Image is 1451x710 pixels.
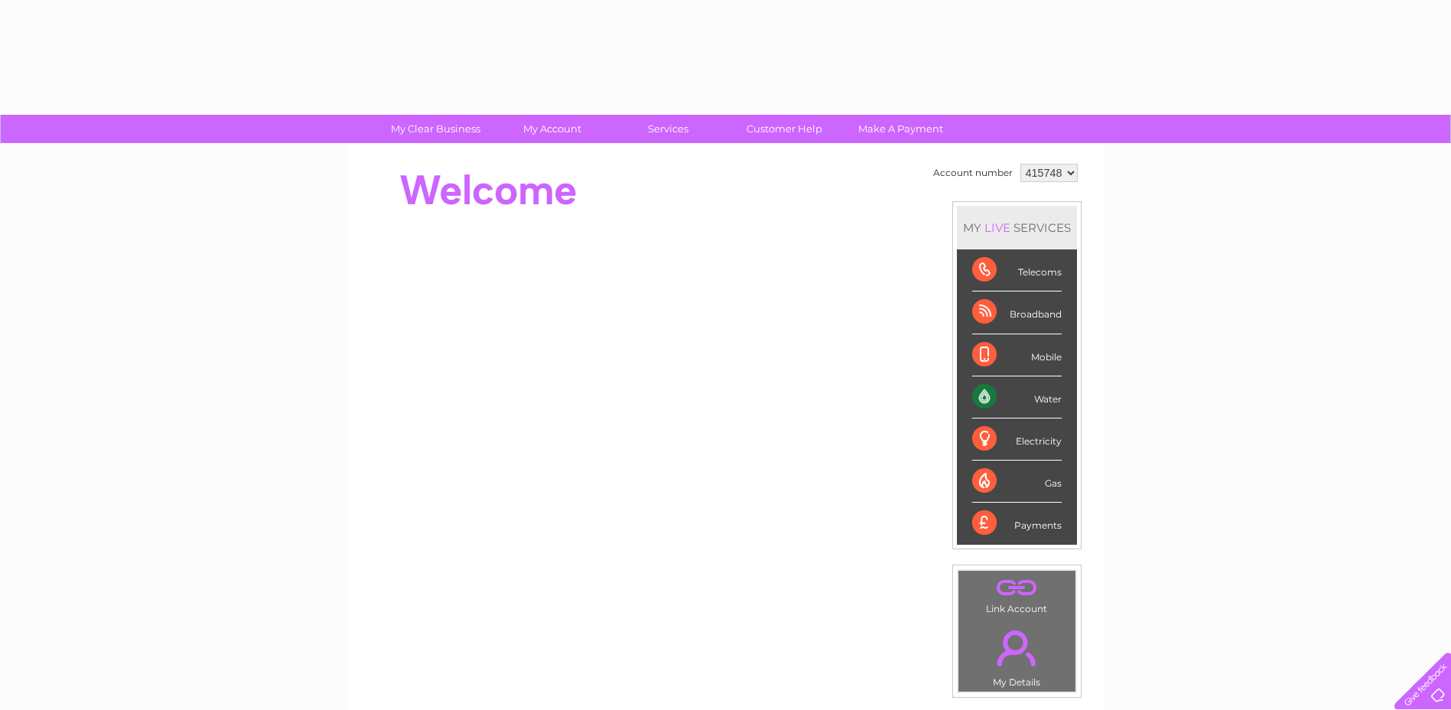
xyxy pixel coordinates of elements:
[605,115,731,143] a: Services
[972,419,1062,461] div: Electricity
[972,376,1062,419] div: Water
[489,115,615,143] a: My Account
[981,220,1013,235] div: LIVE
[958,570,1076,618] td: Link Account
[838,115,964,143] a: Make A Payment
[962,621,1072,675] a: .
[957,206,1077,249] div: MY SERVICES
[972,334,1062,376] div: Mobile
[373,115,499,143] a: My Clear Business
[972,249,1062,291] div: Telecoms
[958,617,1076,692] td: My Details
[972,503,1062,544] div: Payments
[962,575,1072,601] a: .
[972,291,1062,334] div: Broadband
[972,461,1062,503] div: Gas
[929,160,1017,186] td: Account number
[721,115,848,143] a: Customer Help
